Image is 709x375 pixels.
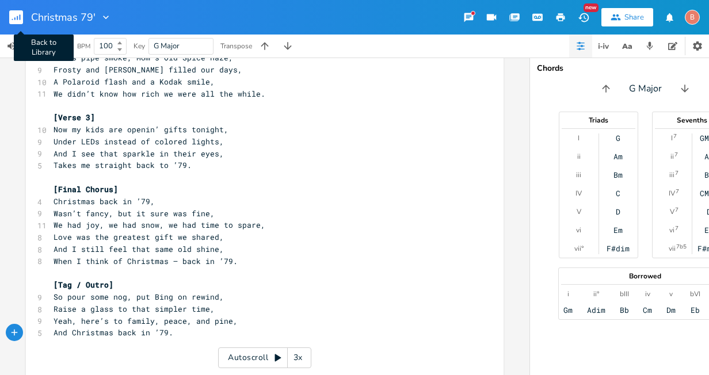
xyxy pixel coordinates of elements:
[669,244,676,253] div: vii
[54,136,224,147] span: Under LEDs instead of colored lights,
[607,244,630,253] div: F#dim
[673,132,677,141] sup: 7
[54,148,224,159] span: And I see that sparkle in their eyes,
[616,133,620,143] div: G
[77,43,90,49] div: BPM
[676,242,687,251] sup: 7b5
[669,225,674,235] div: vi
[563,305,573,315] div: Gm
[575,189,582,198] div: IV
[620,289,629,299] div: bIII
[54,256,238,266] span: When I think of Christmas — back in ’79.
[576,225,581,235] div: vi
[685,4,700,30] button: B
[54,89,265,99] span: We didn’t know how rich we were all the while.
[54,208,215,219] span: Wasn’t fancy, but it sure was fine,
[666,305,676,315] div: Dm
[685,10,700,25] div: bjb3598
[220,43,252,49] div: Transpose
[593,289,599,299] div: ii°
[671,133,673,143] div: I
[54,232,224,242] span: Love was the greatest gift we shared,
[669,189,675,198] div: IV
[54,160,192,170] span: Takes me straight back to ’79.
[624,12,644,22] div: Share
[154,41,180,51] span: G Major
[669,289,673,299] div: v
[54,64,242,75] span: Frosty and [PERSON_NAME] filled our days,
[54,304,215,314] span: Raise a glass to that simpler time,
[613,170,623,179] div: Bm
[669,170,674,179] div: iii
[54,327,173,338] span: And Christmas back in ’79.
[601,8,653,26] button: Share
[54,244,224,254] span: And I still feel that same old shine,
[54,292,224,302] span: So pour some nog, put Bing on rewind,
[54,280,113,290] span: [Tag / Outro]
[54,220,265,230] span: We had joy, we had snow, we had time to spare,
[584,3,599,12] div: New
[691,305,700,315] div: Eb
[675,205,678,215] sup: 7
[674,150,678,159] sup: 7
[577,152,581,161] div: ii
[613,225,623,235] div: Em
[134,43,145,49] div: Key
[54,76,215,87] span: A Polaroid flash and a Kodak smile,
[613,152,623,161] div: Am
[288,347,308,368] div: 3x
[572,7,595,28] button: New
[578,133,580,143] div: I
[690,289,700,299] div: bVI
[675,224,678,233] sup: 7
[670,207,674,216] div: V
[54,112,95,123] span: [Verse 3]
[616,207,620,216] div: D
[670,152,674,161] div: ii
[629,82,662,95] span: G Major
[218,347,311,368] div: Autoscroll
[577,207,581,216] div: V
[576,170,581,179] div: iii
[587,305,605,315] div: Adim
[54,184,118,194] span: [Final Chorus]
[675,169,678,178] sup: 7
[616,189,620,198] div: C
[54,124,228,135] span: Now my kids are openin’ gifts tonight,
[31,12,96,22] span: Christmas 79'
[676,187,679,196] sup: 7
[574,244,584,253] div: vii°
[567,289,569,299] div: i
[54,316,238,326] span: Yeah, here’s to family, peace, and pine,
[620,305,629,315] div: Bb
[643,305,652,315] div: Cm
[54,196,155,206] span: Christmas back in ’79,
[559,117,638,124] div: Triads
[645,289,650,299] div: iv
[9,3,32,31] button: Back to Library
